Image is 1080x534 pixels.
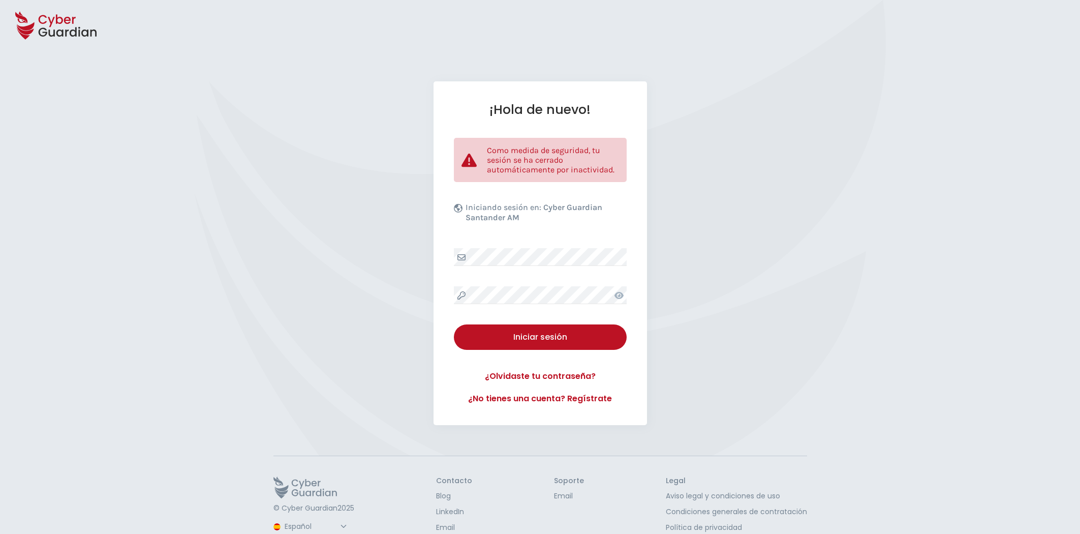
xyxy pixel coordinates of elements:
a: ¿No tienes una cuenta? Regístrate [454,393,627,405]
p: © Cyber Guardian 2025 [273,504,354,513]
b: Cyber Guardian Santander AM [466,202,602,222]
p: Como medida de seguridad, tu sesión se ha cerrado automáticamente por inactividad. [487,145,619,174]
a: ¿Olvidaste tu contraseña? [454,370,627,382]
a: Aviso legal y condiciones de uso [666,491,807,501]
h3: Soporte [554,477,584,486]
a: Blog [436,491,472,501]
h1: ¡Hola de nuevo! [454,102,627,117]
button: Iniciar sesión [454,324,627,350]
a: LinkedIn [436,507,472,517]
h3: Contacto [436,477,472,486]
a: Email [436,522,472,533]
img: region-logo [273,523,281,530]
h3: Legal [666,477,807,486]
div: Iniciar sesión [461,331,619,343]
a: Email [554,491,584,501]
a: Condiciones generales de contratación [666,507,807,517]
p: Iniciando sesión en: [466,202,624,228]
a: Política de privacidad [666,522,807,533]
